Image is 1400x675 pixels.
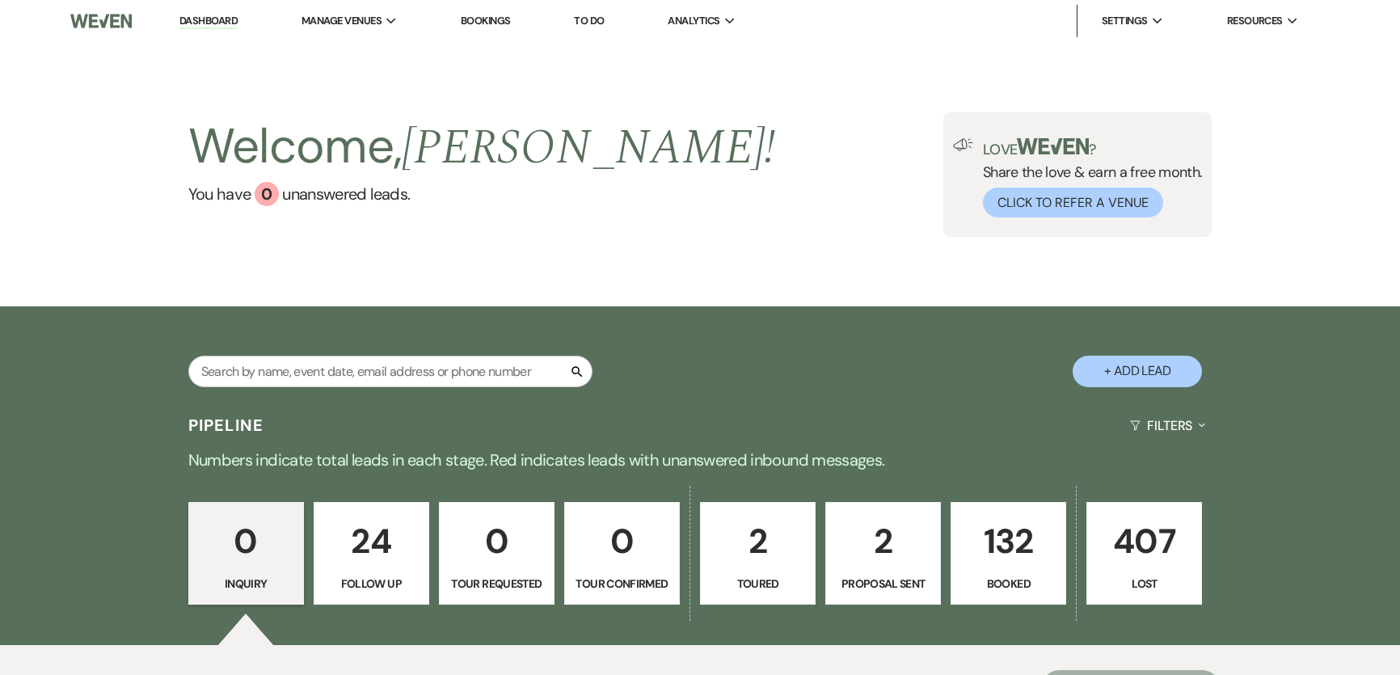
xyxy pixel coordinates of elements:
[825,502,941,605] a: 2Proposal Sent
[199,514,293,568] p: 0
[983,138,1203,157] p: Love ?
[324,514,419,568] p: 24
[449,514,544,568] p: 0
[836,514,930,568] p: 2
[402,111,775,185] span: [PERSON_NAME] !
[461,14,511,27] a: Bookings
[1073,356,1202,387] button: + Add Lead
[449,575,544,593] p: Tour Requested
[700,502,816,605] a: 2Toured
[188,502,304,605] a: 0Inquiry
[1102,13,1148,29] span: Settings
[439,502,555,605] a: 0Tour Requested
[1097,514,1191,568] p: 407
[314,502,429,605] a: 24Follow Up
[179,14,238,29] a: Dashboard
[961,514,1056,568] p: 132
[255,182,279,206] div: 0
[188,182,776,206] a: You have 0 unanswered leads.
[973,138,1203,217] div: Share the love & earn a free month.
[1097,575,1191,593] p: Lost
[836,575,930,593] p: Proposal Sent
[575,575,669,593] p: Tour Confirmed
[1017,138,1089,154] img: weven-logo-green.svg
[302,13,382,29] span: Manage Venues
[668,13,719,29] span: Analytics
[953,138,973,151] img: loud-speaker-illustration.svg
[188,112,776,182] h2: Welcome,
[951,502,1066,605] a: 132Booked
[575,514,669,568] p: 0
[188,414,264,437] h3: Pipeline
[564,502,680,605] a: 0Tour Confirmed
[1086,502,1202,605] a: 407Lost
[70,4,132,38] img: Weven Logo
[199,575,293,593] p: Inquiry
[1124,404,1212,447] button: Filters
[711,575,805,593] p: Toured
[324,575,419,593] p: Follow Up
[1227,13,1283,29] span: Resources
[983,188,1163,217] button: Click to Refer a Venue
[574,14,604,27] a: To Do
[118,447,1282,473] p: Numbers indicate total leads in each stage. Red indicates leads with unanswered inbound messages.
[711,514,805,568] p: 2
[188,356,592,387] input: Search by name, event date, email address or phone number
[961,575,1056,593] p: Booked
